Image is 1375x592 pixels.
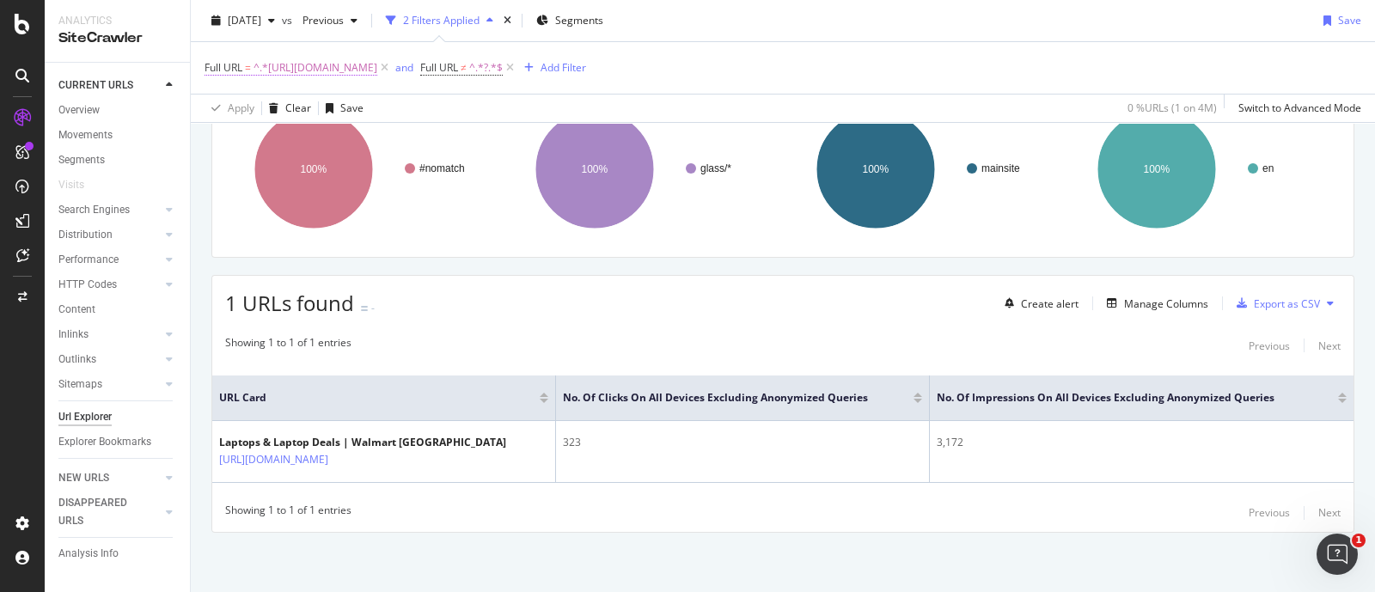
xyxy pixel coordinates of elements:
span: Segments [555,13,603,27]
button: 2 Filters Applied [379,7,500,34]
span: Full URL [420,60,458,75]
div: Manage Columns [1124,296,1208,311]
div: Previous [1249,505,1290,520]
a: Content [58,301,178,319]
div: NEW URLS [58,469,109,487]
button: Add Filter [517,58,586,78]
div: Visits [58,176,84,194]
div: 0 % URLs ( 1 on 4M ) [1127,101,1217,115]
div: CURRENT URLS [58,76,133,95]
text: glass/* [700,162,731,174]
div: 323 [563,435,922,450]
text: en [1262,162,1274,174]
svg: A chart. [506,95,774,244]
a: Explorer Bookmarks [58,433,178,451]
div: HTTP Codes [58,276,117,294]
a: Segments [58,151,178,169]
button: Export as CSV [1230,290,1320,317]
a: Analysis Info [58,545,178,563]
div: Overview [58,101,100,119]
span: URL Card [219,390,535,406]
a: Inlinks [58,326,161,344]
div: Outlinks [58,351,96,369]
div: Save [340,101,364,115]
button: Save [1317,7,1361,34]
button: Manage Columns [1100,293,1208,314]
a: Overview [58,101,178,119]
div: Performance [58,251,119,269]
div: Search Engines [58,201,130,219]
div: Showing 1 to 1 of 1 entries [225,335,351,356]
div: Movements [58,126,113,144]
button: [DATE] [205,7,282,34]
div: Save [1338,13,1361,27]
button: Switch to Advanced Mode [1231,95,1361,122]
div: Export as CSV [1254,296,1320,311]
span: Full URL [205,60,242,75]
div: Previous [1249,339,1290,353]
text: 100% [301,163,327,175]
a: [URL][DOMAIN_NAME] [219,451,328,468]
svg: A chart. [787,95,1055,244]
a: Search Engines [58,201,161,219]
span: 1 URLs found [225,289,354,317]
span: = [245,60,251,75]
div: Next [1318,505,1341,520]
a: Visits [58,176,101,194]
span: 2025 Aug. 29th [228,13,261,27]
a: HTTP Codes [58,276,161,294]
button: Create alert [998,290,1079,317]
button: Next [1318,335,1341,356]
button: Previous [296,7,364,34]
div: and [395,60,413,75]
text: 100% [1144,163,1170,175]
div: Distribution [58,226,113,244]
div: Content [58,301,95,319]
div: Url Explorer [58,408,112,426]
span: Previous [296,13,344,27]
img: Equal [361,306,368,311]
div: Inlinks [58,326,89,344]
button: Apply [205,95,254,122]
div: Analytics [58,14,176,28]
span: ≠ [461,60,467,75]
div: times [500,12,515,29]
button: and [395,59,413,76]
div: Analysis Info [58,545,119,563]
div: Create alert [1021,296,1079,311]
div: Switch to Advanced Mode [1238,101,1361,115]
a: Movements [58,126,178,144]
button: Previous [1249,335,1290,356]
div: Segments [58,151,105,169]
button: Segments [529,7,610,34]
button: Save [319,95,364,122]
a: Sitemaps [58,375,161,394]
a: Url Explorer [58,408,178,426]
div: 3,172 [937,435,1347,450]
a: Outlinks [58,351,161,369]
svg: A chart. [225,95,493,244]
div: - [371,301,375,315]
button: Clear [262,95,311,122]
div: Apply [228,101,254,115]
span: 1 [1352,534,1366,547]
div: 2 Filters Applied [403,13,480,27]
div: SiteCrawler [58,28,176,48]
div: Add Filter [541,60,586,75]
div: Next [1318,339,1341,353]
svg: A chart. [1068,95,1336,244]
div: Explorer Bookmarks [58,433,151,451]
a: NEW URLS [58,469,161,487]
div: Showing 1 to 1 of 1 entries [225,503,351,523]
span: ^.*[URL][DOMAIN_NAME] [254,56,377,80]
a: CURRENT URLS [58,76,161,95]
div: Laptops & Laptop Deals | Walmart [GEOGRAPHIC_DATA] [219,435,506,450]
text: #nomatch [419,162,465,174]
span: No. of Impressions On All Devices excluding anonymized queries [937,390,1312,406]
a: DISAPPEARED URLS [58,494,161,530]
a: Distribution [58,226,161,244]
